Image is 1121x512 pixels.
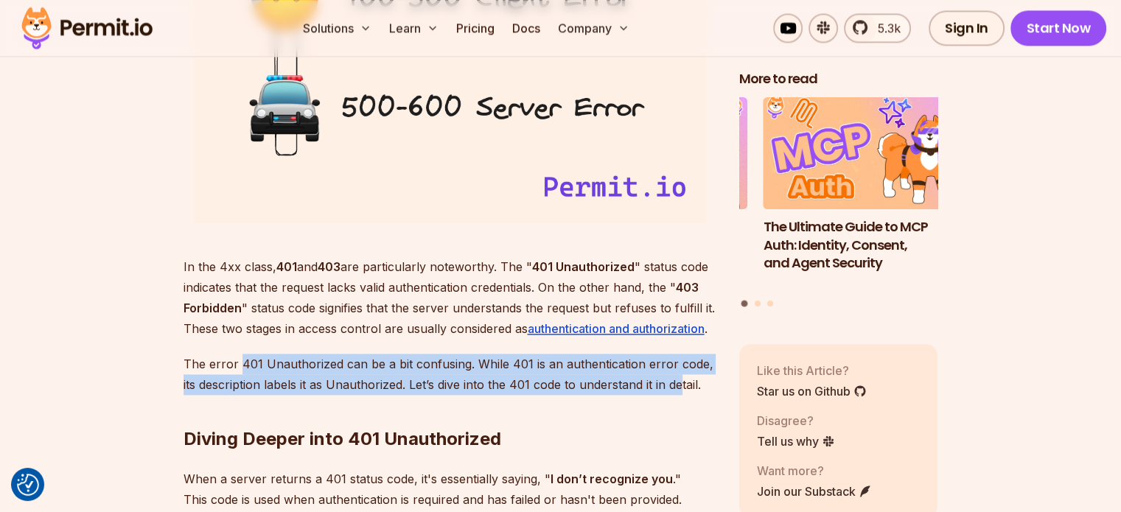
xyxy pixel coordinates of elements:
[764,98,963,292] li: 1 of 3
[276,259,297,274] strong: 401
[528,321,705,336] a: authentication and authorization
[767,301,773,306] button: Go to slide 3
[548,218,747,291] h3: Human-in-the-Loop for AI Agents: Best Practices, Frameworks, Use Cases, and Demo
[15,3,159,53] img: Permit logo
[548,98,747,210] img: Human-in-the-Loop for AI Agents: Best Practices, Frameworks, Use Cases, and Demo
[17,474,39,496] img: Revisit consent button
[764,98,963,292] a: The Ultimate Guide to MCP Auth: Identity, Consent, and Agent SecurityThe Ultimate Guide to MCP Au...
[184,280,699,315] strong: 403 Forbidden
[929,10,1005,46] a: Sign In
[552,13,635,43] button: Company
[869,19,901,37] span: 5.3k
[739,98,938,309] div: Posts
[184,256,716,339] p: In the 4xx class, and are particularly noteworthy. The " " status code indicates that the request...
[757,412,835,429] p: Disagree?
[757,362,867,379] p: Like this Article?
[297,13,377,43] button: Solutions
[318,259,341,274] strong: 403
[450,13,500,43] a: Pricing
[741,301,748,307] button: Go to slide 1
[1010,10,1107,46] a: Start Now
[764,218,963,273] h3: The Ultimate Guide to MCP Auth: Identity, Consent, and Agent Security
[764,98,963,210] img: The Ultimate Guide to MCP Auth: Identity, Consent, and Agent Security
[757,462,872,480] p: Want more?
[757,483,872,500] a: Join our Substack
[844,13,911,43] a: 5.3k
[17,474,39,496] button: Consent Preferences
[548,98,747,292] li: 3 of 3
[532,259,635,274] strong: 401 Unauthorized
[506,13,546,43] a: Docs
[755,301,761,306] button: Go to slide 2
[757,432,835,450] a: Tell us why
[383,13,444,43] button: Learn
[757,382,867,400] a: Star us on Github
[184,354,716,395] p: The error 401 Unauthorized can be a bit confusing. While 401 is an authentication error code, its...
[551,471,673,486] strong: I don’t recognize you
[184,368,716,451] h2: Diving Deeper into 401 Unauthorized
[739,71,938,89] h2: More to read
